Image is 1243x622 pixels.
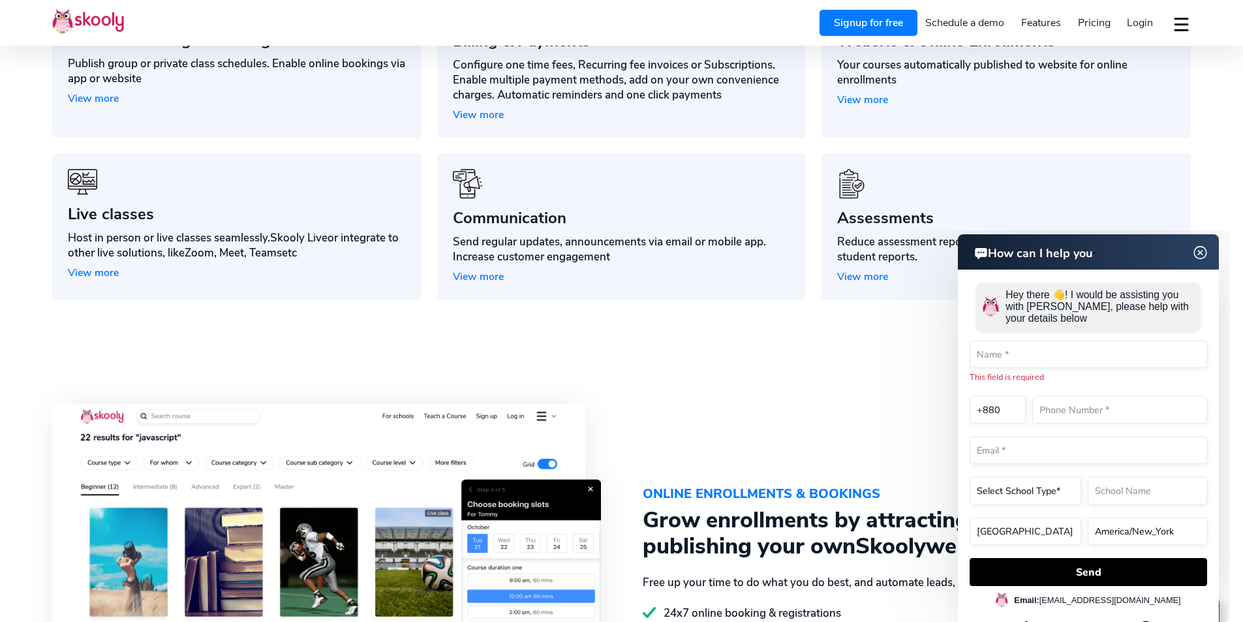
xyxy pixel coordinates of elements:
[68,56,406,86] div: Publish group or private class schedules. Enable online bookings via app or website
[453,169,482,198] img: icon-benefits-5
[837,169,867,198] img: icon-benefits-12
[68,266,119,280] span: View more
[837,208,1175,228] div: Assessments
[68,230,406,260] div: Host in person or live classes seamlessly. or integrate to other live solutions, like etc
[820,10,917,36] a: Signup for free
[837,234,1175,264] div: Reduce assessment report workload, easy grading and sending out student reports.
[643,606,1191,621] div: 24x7 online booking & registrations
[437,153,806,300] a: icon-benefits-5CommunicationSend regular updates, announcements via email or mobile app. Increase...
[1127,16,1153,30] span: Login
[453,57,791,102] div: Configure one time fees, Recurring fee invoices or Subscriptions. Enable multiple payment methods...
[1078,16,1111,30] span: Pricing
[185,245,282,260] span: Zoom, Meet, Teams
[643,575,1191,590] div: Free up your time to do what you do best, and automate leads, registrations
[837,31,1175,51] div: Website & Online Enrollments
[68,169,97,194] img: icon-benefits-6
[453,208,791,228] div: Communication
[1069,12,1119,33] a: Pricing
[643,507,1191,559] div: Grow enrollments by attracting new leads by publishing your own website
[68,91,119,106] span: View more
[453,108,504,122] span: View more
[917,12,1013,33] a: Schedule a demo
[643,481,1191,507] div: ONLINE ENROLLMENTS & BOOKINGS
[837,93,888,107] span: View more
[453,234,791,264] div: Send regular updates, announcements via email or mobile app. Increase customer engagement
[837,270,888,284] span: View more
[1118,12,1161,33] a: Login
[453,31,791,51] div: Billing & Payments
[52,153,422,300] a: icon-benefits-6Live classesHost in person or live classes seamlessly.Skooly Liveor integrate to o...
[1172,9,1191,39] button: dropdown menu
[821,153,1191,300] a: icon-benefits-12AssessmentsReduce assessment report workload, easy grading and sending out studen...
[68,204,406,224] div: Live classes
[453,270,504,284] span: View more
[1013,12,1069,33] a: Features
[68,31,406,50] div: Class Scheduling & Booking
[270,230,328,245] span: Skooly Live
[837,57,1175,87] div: Your courses automatically published to website for online enrollments
[52,8,124,34] img: Skooly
